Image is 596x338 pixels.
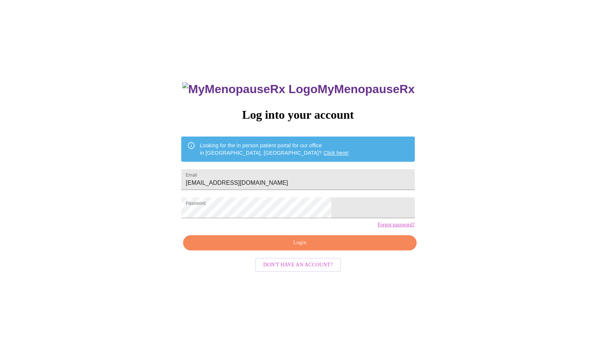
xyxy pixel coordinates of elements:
h3: MyMenopauseRx [182,82,415,96]
a: Don't have an account? [253,261,343,268]
span: Don't have an account? [263,260,333,270]
a: Forgot password? [378,222,415,228]
button: Don't have an account? [255,258,341,272]
button: Login [183,235,416,250]
img: MyMenopauseRx Logo [182,82,317,96]
div: Looking for the in person patient portal for our office in [GEOGRAPHIC_DATA], [GEOGRAPHIC_DATA]? [200,139,349,160]
span: Login [192,238,408,247]
h3: Log into your account [181,108,414,122]
a: Click here! [323,150,349,156]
